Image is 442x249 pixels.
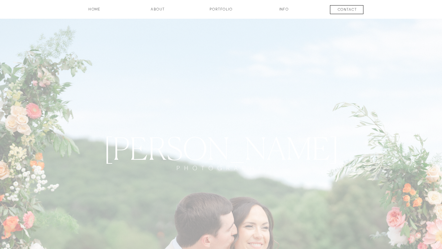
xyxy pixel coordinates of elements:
a: Portfolio [198,6,244,17]
a: [PERSON_NAME] [79,130,363,164]
a: HOME [72,6,117,17]
a: INFO [269,6,299,17]
a: about [142,6,173,17]
a: contact [324,7,370,14]
a: PHOTOGRAPHY [169,164,273,183]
